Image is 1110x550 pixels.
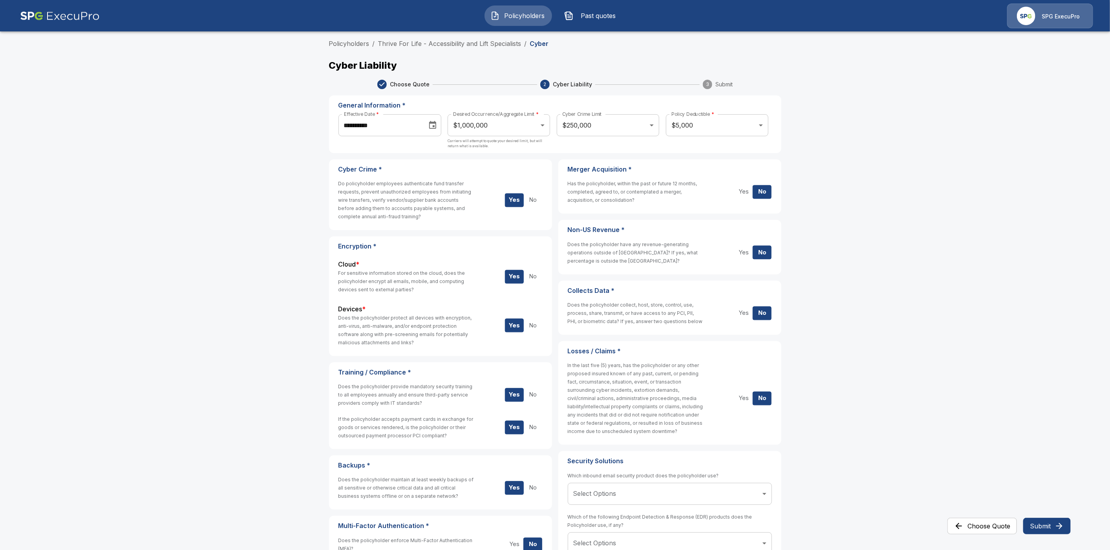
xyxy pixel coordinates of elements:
[329,40,369,48] a: Policyholders
[338,260,360,269] label: Cloud
[1023,518,1071,534] button: Submit
[505,270,524,283] button: Yes
[734,185,753,199] button: Yes
[753,246,772,259] button: No
[671,111,714,117] label: Policy Deductible
[338,269,475,294] h6: For sensitive information stored on the cloud, does the policyholder encrypt all emails, mobile, ...
[1007,4,1093,28] a: Agency IconSPG ExecuPro
[1042,13,1080,20] p: SPG ExecuPro
[338,475,475,500] h6: Does the policyholder maintain at least weekly backups of all sensitive or otherwise critical dat...
[448,114,550,136] div: $1,000,000
[557,114,659,136] div: $250,000
[523,319,542,333] button: No
[338,166,543,173] p: Cyber Crime *
[505,481,524,495] button: Yes
[525,39,527,48] li: /
[568,226,772,234] p: Non-US Revenue *
[338,102,772,109] p: General Information *
[573,490,616,497] span: Select Options
[505,193,524,207] button: Yes
[329,39,781,48] nav: breadcrumb
[338,243,543,250] p: Encryption *
[947,518,1017,534] button: Choose Quote
[503,11,546,20] span: Policyholders
[666,114,768,136] div: $5,000
[568,166,772,173] p: Merger Acquisition *
[338,369,543,376] p: Training / Compliance *
[523,420,542,434] button: No
[448,138,550,154] p: Carriers will attempt to quote your desired limit, but will return what is available.
[715,80,733,88] span: Submit
[505,420,524,434] button: Yes
[568,471,719,480] h6: Which inbound email security product does the policyholder use?
[490,11,500,20] img: Policyholders Icon
[523,270,542,283] button: No
[706,82,709,88] text: 3
[20,4,100,28] img: AA Logo
[734,306,753,320] button: Yes
[544,82,547,88] text: 2
[505,388,524,402] button: Yes
[1017,7,1035,25] img: Agency Icon
[573,539,616,547] span: Select Options
[338,415,475,440] h6: If the policyholder accepts payment cards in exchange for goods or services rendered, is the poli...
[338,314,475,347] h6: Does the policyholder protect all devices with encryption, anti-virus, anti-malware, and/or endpo...
[338,382,475,407] h6: Does the policyholder provide mandatory security training to all employees annually and ensure th...
[338,522,543,530] p: Multi-Factor Authentication *
[523,388,542,402] button: No
[373,39,375,48] li: /
[568,301,704,325] h6: Does the policyholder collect, host, store, control, use, process, share, transmit, or have acces...
[530,40,549,47] p: Cyber
[344,111,379,117] label: Effective Date
[378,40,521,48] a: Thrive For Life - Accessibility and Lift Specialists
[564,11,574,20] img: Past quotes Icon
[453,111,539,117] label: Desired Occurrence/Aggregate Limit
[753,185,772,199] button: No
[568,513,772,529] h6: Which of the following Endpoint Detection & Response (EDR) products does the Policyholder use, if...
[568,240,704,265] h6: Does the policyholder have any revenue-generating operations outside of [GEOGRAPHIC_DATA]? If yes...
[425,117,441,133] button: Choose date, selected date is Sep 24, 2025
[338,179,475,221] h6: Do policyholder employees authenticate fund transfer requests, prevent unauthorized employees fro...
[523,193,542,207] button: No
[568,483,772,505] div: Without label
[734,391,753,405] button: Yes
[753,391,772,405] button: No
[568,457,772,465] p: Security Solutions
[577,11,620,20] span: Past quotes
[338,305,366,314] label: Devices
[734,246,753,259] button: Yes
[329,61,781,70] p: Cyber Liability
[568,361,704,435] h6: In the last five (5) years, has the policyholder or any other proposed insured known of any past,...
[562,111,602,117] label: Cyber Crime Limit
[553,80,592,88] span: Cyber Liability
[523,481,542,495] button: No
[338,462,543,469] p: Backups *
[568,347,772,355] p: Losses / Claims *
[390,80,430,88] span: Choose Quote
[558,5,626,26] button: Past quotes IconPast quotes
[753,306,772,320] button: No
[485,5,552,26] button: Policyholders IconPolicyholders
[568,287,772,294] p: Collects Data *
[568,179,704,204] h6: Has the policyholder, within the past or future 12 months, completed, agreed to, or contemplated ...
[505,319,524,333] button: Yes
